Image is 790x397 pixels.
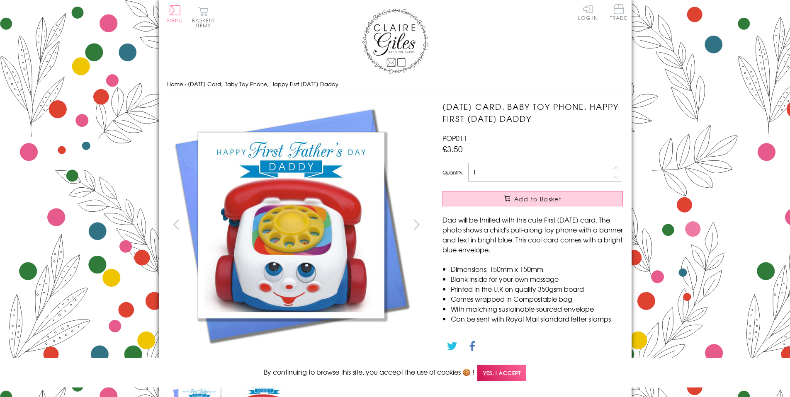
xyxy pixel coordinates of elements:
[192,7,215,28] button: Basket0 items
[514,195,562,203] span: Add to Basket
[167,101,416,349] img: Father's Day Card, Baby Toy Phone, Happy First Father's Day Daddy
[442,215,623,254] p: Dad will be thrilled with this cute First [DATE] card. The photo shows a child's pull-along toy p...
[407,215,426,234] button: next
[451,294,623,304] li: Comes wrapped in Compostable bag
[451,314,623,324] li: Can be sent with Royal Mail standard letter stamps
[442,191,623,206] button: Add to Basket
[442,143,463,155] span: £3.50
[610,4,627,20] span: Trade
[167,17,183,24] span: Menu
[167,215,186,234] button: prev
[451,274,623,284] li: Blank inside for your own message
[167,80,183,88] a: Home
[451,264,623,274] li: Dimensions: 150mm x 150mm
[578,4,598,20] a: Log In
[188,80,338,88] span: [DATE] Card, Baby Toy Phone, Happy First [DATE] Daddy
[167,76,623,93] nav: breadcrumbs
[451,304,623,314] li: With matching sustainable sourced envelope
[362,8,428,74] img: Claire Giles Greetings Cards
[442,133,467,143] span: POP011
[196,17,215,29] span: 0 items
[451,284,623,294] li: Printed in the U.K on quality 350gsm board
[442,101,623,125] h1: [DATE] Card, Baby Toy Phone, Happy First [DATE] Daddy
[442,169,462,176] label: Quantity
[610,4,627,22] a: Trade
[167,5,183,23] button: Menu
[477,365,526,381] span: Yes, I accept
[185,80,186,88] span: ›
